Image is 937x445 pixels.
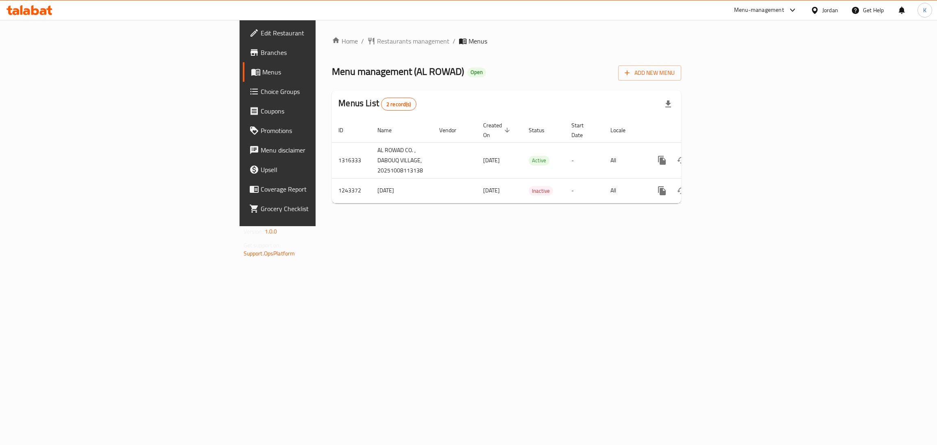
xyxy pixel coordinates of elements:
a: Coverage Report [243,179,396,199]
span: Status [529,125,555,135]
span: Start Date [571,120,594,140]
span: Version: [244,226,264,237]
span: Inactive [529,186,553,196]
span: Menu disclaimer [261,145,390,155]
span: [DATE] [483,155,500,166]
a: Menus [243,62,396,82]
td: - [565,142,604,178]
span: Vendor [439,125,467,135]
span: Name [377,125,402,135]
span: Menus [468,36,487,46]
span: 2 record(s) [381,100,416,108]
div: Open [467,68,486,77]
span: Choice Groups [261,87,390,96]
td: - [565,178,604,203]
li: / [453,36,455,46]
span: Open [467,69,486,76]
div: Export file [658,94,678,114]
a: Restaurants management [367,36,449,46]
div: Total records count [381,98,416,111]
span: Restaurants management [377,36,449,46]
td: AL ROWAD CO. , DABOUQ VILLAGE, 20251008113138 [371,142,433,178]
span: Active [529,156,549,165]
a: Support.OpsPlatform [244,248,295,259]
a: Branches [243,43,396,62]
div: Jordan [822,6,838,15]
span: Edit Restaurant [261,28,390,38]
span: Menus [262,67,390,77]
span: Created On [483,120,512,140]
span: ID [338,125,354,135]
button: Change Status [672,151,691,170]
span: Add New Menu [625,68,675,78]
td: [DATE] [371,178,433,203]
a: Upsell [243,160,396,179]
button: Change Status [672,181,691,201]
span: Coupons [261,106,390,116]
span: 1.0.0 [265,226,277,237]
div: Menu-management [734,5,784,15]
span: Upsell [261,165,390,175]
span: Branches [261,48,390,57]
a: Choice Groups [243,82,396,101]
button: more [652,181,672,201]
a: Coupons [243,101,396,121]
nav: breadcrumb [332,36,681,46]
h2: Menus List [338,97,416,111]
td: All [604,178,646,203]
table: enhanced table [332,118,737,203]
button: more [652,151,672,170]
span: Get support on: [244,240,281,251]
span: Locale [610,125,636,135]
button: Add New Menu [618,65,681,81]
a: Grocery Checklist [243,199,396,218]
th: Actions [646,118,737,143]
a: Edit Restaurant [243,23,396,43]
span: Coverage Report [261,184,390,194]
span: Grocery Checklist [261,204,390,214]
span: Promotions [261,126,390,135]
span: K [923,6,926,15]
a: Promotions [243,121,396,140]
span: Menu management ( AL ROWAD ) [332,62,464,81]
td: All [604,142,646,178]
span: [DATE] [483,185,500,196]
a: Menu disclaimer [243,140,396,160]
